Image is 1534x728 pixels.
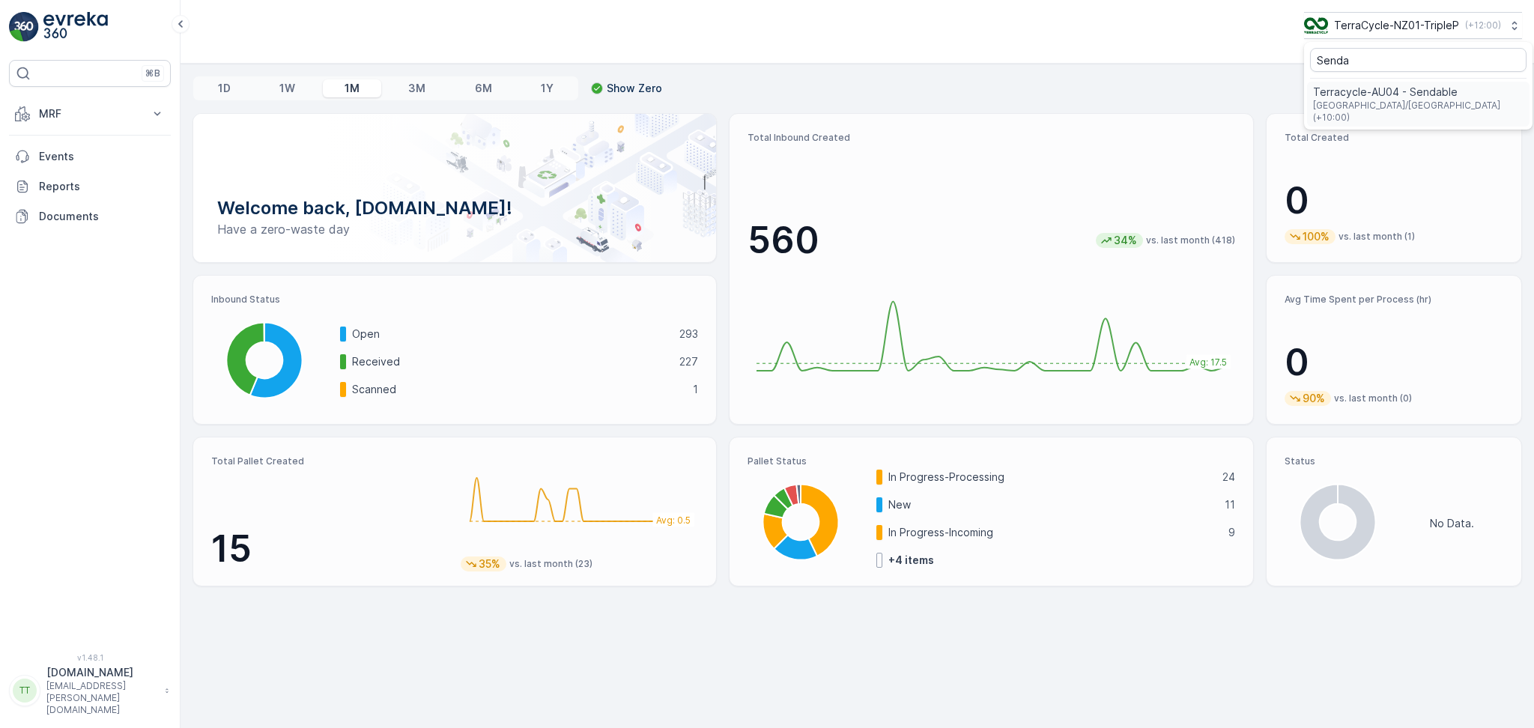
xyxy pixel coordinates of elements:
p: Received [352,354,670,369]
p: [EMAIL_ADDRESS][PERSON_NAME][DOMAIN_NAME] [46,680,157,716]
p: 11 [1225,497,1235,512]
p: 1D [218,81,231,96]
p: 34% [1112,233,1139,248]
p: ⌘B [145,67,160,79]
p: New [888,497,1214,512]
span: Terracycle-AU04 - Sendable [1313,85,1524,100]
p: 15 [211,527,449,571]
img: TC_7kpGtVS.png [1304,17,1328,34]
p: + 4 items [888,553,934,568]
p: Inbound Status [211,294,698,306]
p: Scanned [352,382,683,397]
p: 24 [1222,470,1235,485]
p: 227 [679,354,698,369]
p: Total Pallet Created [211,455,449,467]
a: Documents [9,201,171,231]
p: Documents [39,209,165,224]
p: 1M [345,81,360,96]
p: Pallet Status [748,455,1234,467]
p: 1 [693,382,698,397]
p: Welcome back, [DOMAIN_NAME]! [217,196,692,220]
p: vs. last month (1) [1339,231,1415,243]
p: TerraCycle-NZ01-TripleP [1334,18,1459,33]
p: In Progress-Incoming [888,525,1218,540]
p: 9 [1228,525,1235,540]
p: In Progress-Processing [888,470,1212,485]
p: Total Created [1285,132,1503,144]
p: vs. last month (23) [509,558,592,570]
img: logo_light-DOdMpM7g.png [43,12,108,42]
p: 90% [1301,391,1327,406]
p: 100% [1301,229,1331,244]
span: [GEOGRAPHIC_DATA]/[GEOGRAPHIC_DATA] (+10:00) [1313,100,1524,124]
p: Status [1285,455,1503,467]
p: 293 [679,327,698,342]
p: Avg Time Spent per Process (hr) [1285,294,1503,306]
button: MRF [9,99,171,129]
span: v 1.48.1 [9,653,171,662]
p: ( +12:00 ) [1465,19,1501,31]
p: 6M [475,81,492,96]
p: MRF [39,106,141,121]
p: Reports [39,179,165,194]
p: 1Y [541,81,554,96]
p: Open [352,327,670,342]
p: Show Zero [607,81,662,96]
input: Search... [1310,48,1527,72]
p: 3M [408,81,425,96]
p: 0 [1285,178,1503,223]
p: Have a zero-waste day [217,220,692,238]
p: 1W [279,81,295,96]
p: 0 [1285,340,1503,385]
button: TerraCycle-NZ01-TripleP(+12:00) [1304,12,1522,39]
p: vs. last month (418) [1146,234,1235,246]
p: Events [39,149,165,164]
div: TT [13,679,37,703]
p: Total Inbound Created [748,132,1234,144]
p: No Data. [1430,516,1474,531]
p: 35% [477,556,502,571]
img: logo [9,12,39,42]
p: vs. last month (0) [1334,392,1412,404]
a: Reports [9,172,171,201]
ul: Menu [1304,42,1533,130]
p: 560 [748,218,819,263]
p: [DOMAIN_NAME] [46,665,157,680]
a: Events [9,142,171,172]
button: TT[DOMAIN_NAME][EMAIL_ADDRESS][PERSON_NAME][DOMAIN_NAME] [9,665,171,716]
